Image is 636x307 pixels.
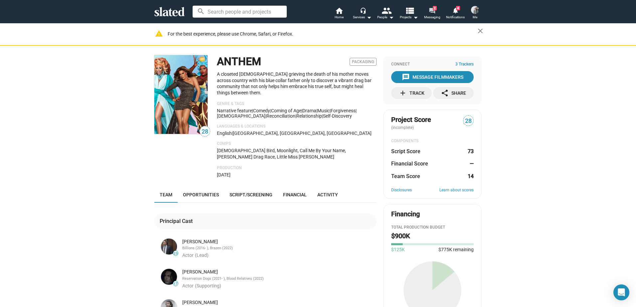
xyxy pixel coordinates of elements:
span: | [330,108,331,113]
span: | [322,113,323,119]
span: Activity [317,192,338,197]
button: Share [433,87,474,99]
div: Message Filmmakers [402,71,463,83]
button: Terry NardoneMe [467,5,483,22]
p: Genre & Tags [217,101,377,107]
span: Messaging [424,13,440,21]
span: (incomplete) [391,125,415,130]
span: Comedy [253,108,270,113]
span: Drama [302,108,316,113]
button: Track [391,87,432,99]
div: People [377,13,394,21]
span: Opportunities [183,192,219,197]
div: Services [353,13,372,21]
p: [DEMOGRAPHIC_DATA] Bird, Moonlight, Call Me By Your Name, [PERSON_NAME] Drag Race, Little Miss [P... [217,148,377,160]
span: Me [473,13,477,21]
span: Actor [182,283,194,288]
dd: 14 [467,173,474,180]
span: Team [160,192,172,197]
p: Comps [217,141,377,147]
a: Financial [278,187,312,203]
a: Team [154,187,178,203]
img: Jon Proudstar [161,269,177,285]
span: 17 [173,282,178,286]
span: Home [335,13,344,21]
span: 28 [200,127,210,136]
div: COMPONENTS [391,139,474,144]
mat-icon: arrow_drop_down [365,13,373,21]
span: Projects [400,13,418,21]
div: [PERSON_NAME] [182,239,375,245]
mat-icon: notifications [452,7,458,13]
span: | [265,113,266,119]
img: ANTHEM [154,55,208,134]
span: Coming of Age [271,108,301,113]
span: English [217,131,232,136]
span: | [295,113,296,119]
dd: — [467,160,474,167]
div: Reservation Dogs (2021- ), Blood Relatives (2022) [182,276,375,281]
mat-icon: arrow_drop_down [387,13,395,21]
span: Script/Screening [230,192,272,197]
span: | [356,108,357,113]
dt: Financial Score [391,160,428,167]
span: Financial [283,192,307,197]
a: Learn about scores [439,188,474,193]
span: | [301,108,302,113]
span: 3 Trackers [455,62,474,67]
mat-icon: forum [429,7,435,14]
a: Opportunities [178,187,224,203]
h1: ANTHEM [217,54,261,69]
p: Languages & Locations [217,124,377,129]
span: 23 [173,252,178,256]
div: Billions (2016- ), Brazen (2022) [182,246,375,251]
a: Home [327,7,351,21]
span: self-discovery [323,113,352,119]
a: Disclosures [391,188,412,193]
span: Packaging [350,58,377,66]
button: Message Filmmakers [391,71,474,83]
mat-icon: close [476,27,484,35]
input: Search people and projects [193,6,287,18]
mat-icon: headset_mic [360,7,366,13]
p: A closeted [DEMOGRAPHIC_DATA] grieving the death of his mother moves across country with his blue... [217,71,377,96]
span: | [316,108,317,113]
a: Activity [312,187,343,203]
span: Actor [182,253,194,258]
div: Principal Cast [160,218,195,225]
img: Malachi Weir [161,239,177,255]
span: (Lead) [195,253,209,258]
button: People [374,7,397,21]
div: Financing [391,210,420,219]
div: [PERSON_NAME] [182,269,375,275]
div: Track [399,87,424,99]
mat-icon: add [399,89,407,97]
h2: $900K [391,232,410,241]
dd: 73 [467,148,474,155]
span: Notifications [446,13,465,21]
span: | [252,108,253,113]
span: [DATE] [217,172,231,177]
span: 2 [433,6,437,10]
span: [GEOGRAPHIC_DATA], [GEOGRAPHIC_DATA], [GEOGRAPHIC_DATA] [233,131,372,136]
span: | [232,131,233,136]
div: Total Production budget [391,225,474,230]
mat-icon: arrow_drop_down [411,13,419,21]
div: Connect [391,62,474,67]
span: $125K [391,247,405,253]
button: Projects [397,7,420,21]
mat-icon: view_list [405,6,414,15]
img: Terry Nardone [471,6,479,14]
p: Production [217,165,377,171]
dt: Script Score [391,148,420,155]
dt: Team Score [391,173,420,180]
span: $775K remaining [438,247,474,252]
mat-icon: share [441,89,449,97]
span: (Supporting) [195,283,221,288]
a: 4Notifications [444,7,467,21]
div: For the best experience, please use Chrome, Safari, or Firefox. [168,30,478,39]
div: [PERSON_NAME] [182,299,375,306]
mat-icon: home [335,7,343,15]
span: Music [317,108,330,113]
